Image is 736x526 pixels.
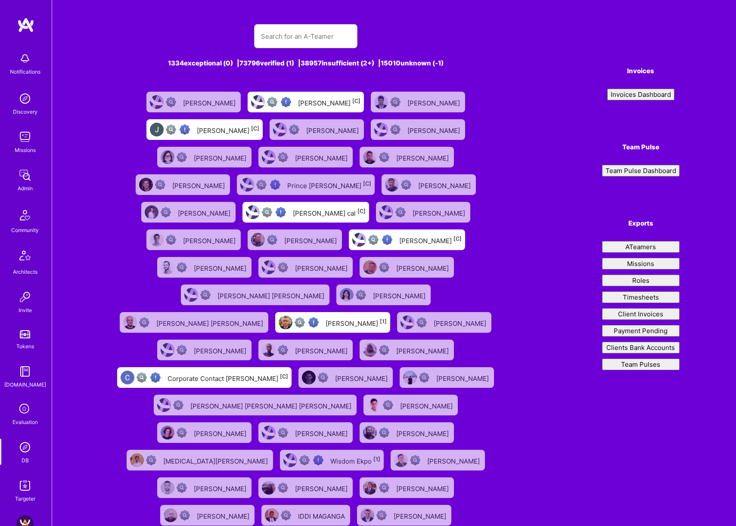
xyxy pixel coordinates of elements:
a: User AvatarNot Scrubbed[MEDICAL_DATA][PERSON_NAME] [123,446,276,474]
div: [PERSON_NAME] [178,207,232,218]
a: User AvatarNot fully vettedHigh Potential User[PERSON_NAME][1] [272,309,394,336]
sup: [C] [251,125,259,132]
div: [PERSON_NAME] [PERSON_NAME] [217,289,326,300]
div: IDDI MAGANGA [298,510,347,521]
a: User AvatarNot Scrubbed[PERSON_NAME] [266,116,367,143]
img: Not Scrubbed [180,510,190,520]
a: Invoices Dashboard [602,89,680,100]
img: User Avatar [363,260,377,274]
a: User AvatarNot Scrubbed[PERSON_NAME] [154,143,255,171]
img: logo [17,17,34,33]
img: User Avatar [360,508,374,522]
a: User AvatarNot fully vettedHigh Potential User[PERSON_NAME][C] [143,116,266,143]
a: User AvatarNot fully vettedHigh Potential User[PERSON_NAME] cal[C] [239,198,373,226]
img: Not Scrubbed [379,152,389,162]
img: User Avatar [184,288,198,302]
img: Community [15,205,35,226]
div: [PERSON_NAME] [298,96,360,108]
img: User Avatar [139,178,153,192]
img: Not Scrubbed [177,483,187,493]
div: [PERSON_NAME] [326,317,387,328]
img: User Avatar [145,205,158,219]
div: [PERSON_NAME] cal [293,207,366,218]
img: Admin Search [16,439,34,456]
img: User Avatar [340,288,354,302]
img: Not Scrubbed [166,235,176,245]
div: Discovery [13,107,37,116]
img: User Avatar [246,205,260,219]
div: Admin [18,184,33,193]
img: Not fully vetted [295,317,305,328]
a: User AvatarNot Scrubbed[PERSON_NAME] [154,254,255,281]
div: [PERSON_NAME] [284,234,338,245]
img: User Avatar [262,260,276,274]
img: admin teamwork [16,167,34,184]
img: Not Scrubbed [166,97,176,107]
img: Not Scrubbed [395,207,406,217]
div: [PERSON_NAME] [396,262,450,273]
img: User Avatar [161,260,174,274]
div: [PERSON_NAME] [197,510,251,521]
img: User Avatar [161,150,174,164]
div: [PERSON_NAME] [396,482,450,493]
button: Team Pulse Dashboard [602,165,680,176]
img: User Avatar [403,371,417,384]
img: tokens [20,330,30,338]
div: [PERSON_NAME] [172,179,227,190]
div: Evaluation [12,418,38,427]
img: Not Scrubbed [379,262,389,272]
a: User AvatarNot Scrubbed[PERSON_NAME] [367,116,469,143]
div: [PERSON_NAME] [295,427,349,438]
div: [PERSON_NAME] [197,124,259,135]
div: [PERSON_NAME] [373,289,427,300]
div: [PERSON_NAME] [394,510,448,521]
img: Not Scrubbed [376,510,387,520]
img: Architects [15,247,35,267]
div: [PERSON_NAME] [295,152,349,163]
a: User AvatarNot Scrubbed[PERSON_NAME] [387,446,488,474]
a: User AvatarNot Scrubbed[PERSON_NAME] [132,171,233,198]
a: User AvatarNot Scrubbed[PERSON_NAME] [295,364,396,391]
img: Not Scrubbed [318,372,328,383]
img: Not Scrubbed [383,400,393,410]
h4: Team Pulse [602,143,680,151]
div: Architects [13,267,37,276]
img: Not fully vetted [166,124,176,135]
div: [PERSON_NAME] [PERSON_NAME] [PERSON_NAME] [190,399,353,411]
img: User Avatar [150,233,164,247]
div: [PERSON_NAME] [295,344,349,356]
a: User AvatarNot Scrubbed[PERSON_NAME] [143,226,244,254]
a: User AvatarNot Scrubbed[PERSON_NAME] [367,88,469,116]
img: User Avatar [279,316,292,329]
img: User Avatar [130,453,144,467]
div: Corporate Contact [PERSON_NAME] [168,372,288,383]
a: User AvatarNot Scrubbed[PERSON_NAME] [356,474,457,501]
div: [PERSON_NAME] [413,207,467,218]
div: [PERSON_NAME] [194,344,248,356]
a: User AvatarNot Scrubbed[PERSON_NAME] [356,336,457,364]
img: Not Scrubbed [278,262,288,272]
button: Payment Pending [602,325,680,337]
img: Not Scrubbed [289,124,299,135]
img: Not Scrubbed [278,483,288,493]
img: User Avatar [374,95,388,109]
img: Not Scrubbed [281,510,291,520]
div: Community [11,226,39,235]
img: User Avatar [401,316,414,329]
div: [PERSON_NAME] [400,399,454,411]
img: Not Scrubbed [356,290,366,300]
div: [PERSON_NAME] [194,427,248,438]
div: [PERSON_NAME] [434,317,488,328]
img: Not Scrubbed [278,152,288,162]
button: Client Invoices [602,308,680,320]
div: [PERSON_NAME] [399,234,462,245]
a: User AvatarNot Scrubbed[PERSON_NAME] [138,198,239,226]
img: User Avatar [262,481,276,495]
a: User AvatarNot Scrubbed[PERSON_NAME] [PERSON_NAME] [177,281,333,309]
div: [PERSON_NAME] [407,96,462,108]
div: [PERSON_NAME] [396,344,450,356]
div: Prince [PERSON_NAME] [287,179,371,190]
sup: [C] [280,373,288,380]
div: [PERSON_NAME] [194,262,248,273]
div: [PERSON_NAME] [396,427,450,438]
